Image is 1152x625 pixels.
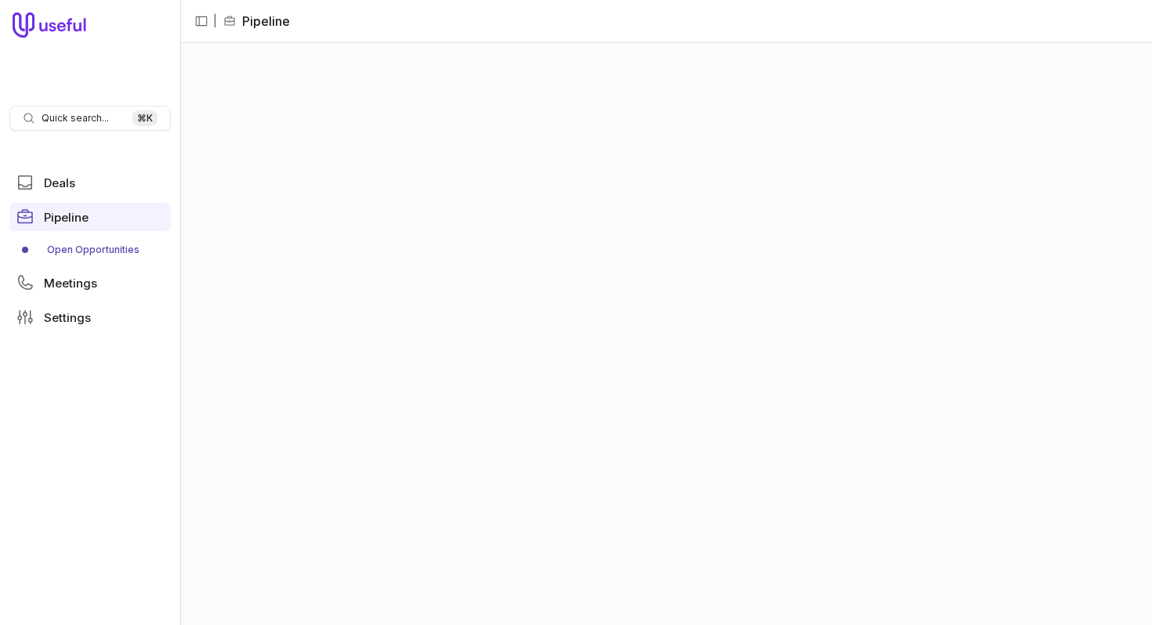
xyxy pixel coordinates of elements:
[44,177,75,189] span: Deals
[44,312,91,323] span: Settings
[42,112,109,125] span: Quick search...
[9,168,171,197] a: Deals
[223,12,290,31] li: Pipeline
[44,211,89,223] span: Pipeline
[9,237,171,262] a: Open Opportunities
[190,9,213,33] button: Collapse sidebar
[9,269,171,297] a: Meetings
[9,237,171,262] div: Pipeline submenu
[213,12,217,31] span: |
[132,110,158,126] kbd: ⌘ K
[9,203,171,231] a: Pipeline
[9,303,171,331] a: Settings
[44,277,97,289] span: Meetings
